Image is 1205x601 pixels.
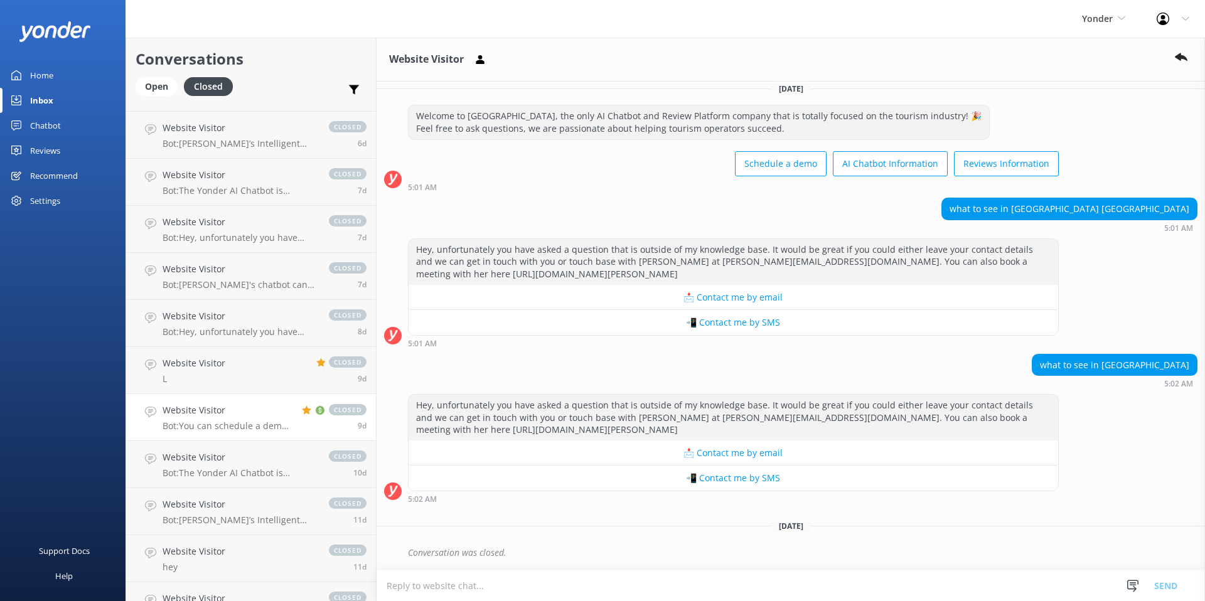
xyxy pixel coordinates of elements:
div: Support Docs [39,538,90,563]
div: Settings [30,188,60,213]
span: closed [329,356,367,368]
p: hey [163,561,225,573]
div: Sep 18 2025 12:02am (UTC +12:00) Pacific/Auckland [1032,379,1197,388]
span: Sep 13 2025 09:23pm (UTC +12:00) Pacific/Auckland [358,420,367,431]
div: Welcome to [GEOGRAPHIC_DATA], the only AI Chatbot and Review Platform company that is totally foc... [409,105,989,139]
button: 📩 Contact me by email [409,285,1058,310]
div: Hey, unfortunately you have asked a question that is outside of my knowledge base. It would be gr... [409,239,1058,285]
div: Hey, unfortunately you have asked a question that is outside of my knowledge base. It would be gr... [409,395,1058,440]
h4: Website Visitor [163,309,316,323]
span: Yonder [1082,13,1113,24]
button: 📲 Contact me by SMS [409,310,1058,335]
span: closed [329,497,367,509]
button: Reviews Information [954,151,1059,176]
span: Sep 17 2025 09:32am (UTC +12:00) Pacific/Auckland [358,138,367,149]
button: AI Chatbot Information [833,151,948,176]
span: Sep 15 2025 03:22pm (UTC +12:00) Pacific/Auckland [358,232,367,243]
div: Conversation was closed. [408,542,1197,563]
h2: Conversations [136,47,367,71]
span: Sep 11 2025 06:40pm (UTC +12:00) Pacific/Auckland [353,514,367,525]
p: L [163,373,225,385]
span: closed [329,450,367,462]
h4: Website Visitor [163,215,316,229]
img: yonder-white-logo.png [19,21,91,42]
span: Sep 15 2025 03:06pm (UTC +12:00) Pacific/Auckland [358,279,367,290]
div: Open [136,77,178,96]
span: [DATE] [771,521,811,531]
div: Sep 18 2025 12:02am (UTC +12:00) Pacific/Auckland [408,494,1059,503]
div: Inbox [30,88,53,113]
h4: Website Visitor [163,168,316,182]
div: what to see in [GEOGRAPHIC_DATA] [GEOGRAPHIC_DATA] [942,198,1197,220]
div: Chatbot [30,113,61,138]
button: Schedule a demo [735,151,827,176]
div: 2025-09-22T12:27:19.543 [384,542,1197,563]
p: Bot: You can schedule a demo with us at [URL][DOMAIN_NAME][PERSON_NAME]. [163,420,292,432]
p: Bot: The Yonder AI Chatbot is designed to provide instant 24/7 answers, boost bookings, and save ... [163,185,316,196]
span: closed [329,404,367,415]
div: Home [30,63,53,88]
span: closed [329,121,367,132]
span: Sep 15 2025 02:42am (UTC +12:00) Pacific/Auckland [358,326,367,337]
h4: Website Visitor [163,545,225,558]
span: closed [329,545,367,556]
a: Website VisitorBot:[PERSON_NAME]’s Intelligent Reviews helps you maximize 5-star reviews and gath... [126,112,376,159]
a: Website VisitorBot:The Yonder AI Chatbot is designed to provide instant 24/7 answers, boost booki... [126,159,376,206]
h4: Website Visitor [163,121,316,135]
a: Website Visitorheyclosed11d [126,535,376,582]
div: Sep 18 2025 12:01am (UTC +12:00) Pacific/Auckland [408,183,1059,191]
p: Bot: Hey, unfortunately you have asked a question that is outside of my knowledge base. It would ... [163,232,316,243]
p: Bot: [PERSON_NAME]’s Intelligent Reviews helps you maximize 5-star reviews and gather valuable fe... [163,138,316,149]
div: what to see in [GEOGRAPHIC_DATA] [1032,354,1197,376]
h4: Website Visitor [163,356,225,370]
span: Sep 11 2025 01:36pm (UTC +12:00) Pacific/Auckland [353,561,367,572]
strong: 5:02 AM [408,496,437,503]
strong: 5:02 AM [1164,380,1193,388]
div: Closed [184,77,233,96]
a: Website VisitorLclosed9d [126,347,376,394]
h4: Website Visitor [163,262,316,276]
a: Website VisitorBot:You can schedule a demo with us at [URL][DOMAIN_NAME][PERSON_NAME].closed9d [126,394,376,441]
span: closed [329,215,367,226]
h4: Website Visitor [163,403,292,417]
a: Open [136,79,184,93]
h3: Website Visitor [389,51,464,68]
h4: Website Visitor [163,450,316,464]
p: Bot: [PERSON_NAME]’s Intelligent Reviews helps you maximize 5-star reviews and gather valuable fe... [163,514,316,526]
span: Sep 15 2025 04:53pm (UTC +12:00) Pacific/Auckland [358,185,367,196]
span: Sep 14 2025 10:03am (UTC +12:00) Pacific/Auckland [358,373,367,384]
span: [DATE] [771,83,811,94]
a: Website VisitorBot:Hey, unfortunately you have asked a question that is outside of my knowledge b... [126,206,376,253]
p: Bot: Hey, unfortunately you have asked a question that is outside of my knowledge base. It would ... [163,326,316,338]
a: Website VisitorBot:The Yonder AI Chatbot is designed to handle over 70% of common enquiries insta... [126,441,376,488]
div: Sep 18 2025 12:01am (UTC +12:00) Pacific/Auckland [941,223,1197,232]
a: Website VisitorBot:[PERSON_NAME]'s chatbot can respond in multiple languages, but the specific la... [126,253,376,300]
p: Bot: [PERSON_NAME]'s chatbot can respond in multiple languages, but the specific languages are no... [163,279,316,290]
h4: Website Visitor [163,497,316,511]
div: Help [55,563,73,588]
div: Sep 18 2025 12:01am (UTC +12:00) Pacific/Auckland [408,339,1059,348]
a: Website VisitorBot:[PERSON_NAME]’s Intelligent Reviews helps you maximize 5-star reviews and gath... [126,488,376,535]
button: 📲 Contact me by SMS [409,465,1058,491]
span: closed [329,168,367,179]
button: 📩 Contact me by email [409,440,1058,465]
span: closed [329,309,367,321]
strong: 5:01 AM [1164,225,1193,232]
p: Bot: The Yonder AI Chatbot is designed to handle over 70% of common enquiries instantly, 24/7, bo... [163,467,316,479]
div: Reviews [30,138,60,163]
a: Website VisitorBot:Hey, unfortunately you have asked a question that is outside of my knowledge b... [126,300,376,347]
div: Recommend [30,163,78,188]
strong: 5:01 AM [408,340,437,348]
strong: 5:01 AM [408,184,437,191]
span: closed [329,262,367,274]
span: Sep 13 2025 04:06am (UTC +12:00) Pacific/Auckland [353,467,367,478]
a: Closed [184,79,239,93]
